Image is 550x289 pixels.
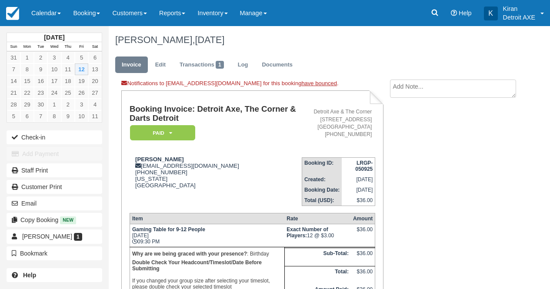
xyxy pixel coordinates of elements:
[302,157,342,174] th: Booking ID:
[88,75,102,87] a: 20
[75,52,88,63] a: 5
[47,87,61,99] a: 24
[255,56,299,73] a: Documents
[287,226,328,239] strong: Exact Number of Players
[22,233,72,240] span: [PERSON_NAME]
[7,268,102,282] a: Help
[20,110,34,122] a: 6
[195,34,224,45] span: [DATE]
[7,63,20,75] a: 7
[7,147,102,161] button: Add Payment
[61,87,75,99] a: 25
[130,125,195,140] em: Paid
[88,42,102,52] th: Sat
[216,61,224,69] span: 1
[61,42,75,52] th: Thu
[61,110,75,122] a: 9
[7,163,102,177] a: Staff Print
[20,87,34,99] a: 22
[130,224,284,247] td: [DATE] 09:30 PM
[7,52,20,63] a: 31
[130,125,192,141] a: Paid
[34,63,47,75] a: 9
[34,52,47,63] a: 2
[61,52,75,63] a: 4
[342,174,375,185] td: [DATE]
[20,42,34,52] th: Mon
[130,213,284,224] th: Item
[34,42,47,52] th: Tue
[342,185,375,195] td: [DATE]
[351,213,375,224] th: Amount
[132,249,282,258] p: : Birthday
[305,108,372,138] address: Detroit Axe & The Corner [STREET_ADDRESS] [GEOGRAPHIC_DATA] [PHONE_NUMBER]
[74,233,82,241] span: 1
[61,63,75,75] a: 11
[7,110,20,122] a: 5
[484,7,498,20] div: K
[355,160,373,172] strong: LRGP-050925
[44,34,64,41] strong: [DATE]
[301,80,337,86] a: have bounced
[135,156,184,163] strong: [PERSON_NAME]
[149,56,172,73] a: Edit
[34,99,47,110] a: 30
[351,248,375,266] td: $36.00
[130,105,302,123] h1: Booking Invoice: Detroit Axe, The Corner & Darts Detroit
[284,248,351,266] th: Sub-Total:
[47,75,61,87] a: 17
[115,35,515,45] h1: [PERSON_NAME],
[284,224,351,247] td: 12 @ $3.00
[459,10,472,17] span: Help
[75,110,88,122] a: 10
[353,226,373,239] div: $36.00
[173,56,230,73] a: Transactions1
[132,251,247,257] strong: Why are we being graced with your presence?
[23,272,36,279] b: Help
[34,75,47,87] a: 16
[47,110,61,122] a: 8
[75,63,88,75] a: 12
[6,7,19,20] img: checkfront-main-nav-mini-logo.png
[47,63,61,75] a: 10
[7,180,102,194] a: Customer Print
[7,42,20,52] th: Sun
[284,266,351,284] th: Total:
[451,10,457,16] i: Help
[503,4,535,13] p: Kiran
[88,63,102,75] a: 13
[75,87,88,99] a: 26
[20,52,34,63] a: 1
[7,87,20,99] a: 21
[47,52,61,63] a: 3
[7,99,20,110] a: 28
[88,87,102,99] a: 27
[121,80,383,90] div: Notifications to [EMAIL_ADDRESS][DOMAIN_NAME] for this booking .
[88,52,102,63] a: 6
[342,195,375,206] td: $36.00
[130,156,302,189] div: [EMAIL_ADDRESS][DOMAIN_NAME] [PHONE_NUMBER] [US_STATE] [GEOGRAPHIC_DATA]
[75,99,88,110] a: 3
[115,56,148,73] a: Invoice
[20,63,34,75] a: 8
[7,196,102,210] button: Email
[7,229,102,243] a: [PERSON_NAME] 1
[231,56,255,73] a: Log
[20,99,34,110] a: 29
[132,226,205,233] strong: Gaming Table for 9-12 People
[88,99,102,110] a: 4
[503,13,535,22] p: Detroit AXE
[47,99,61,110] a: 1
[7,213,102,227] button: Copy Booking New
[302,174,342,185] th: Created:
[284,213,351,224] th: Rate
[88,110,102,122] a: 11
[34,87,47,99] a: 23
[75,75,88,87] a: 19
[20,75,34,87] a: 15
[7,130,102,144] button: Check-in
[302,185,342,195] th: Booking Date:
[47,42,61,52] th: Wed
[60,216,76,224] span: New
[7,75,20,87] a: 14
